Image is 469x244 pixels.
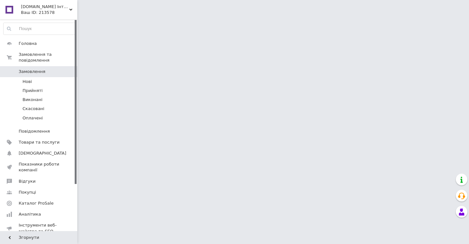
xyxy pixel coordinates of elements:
span: Каталог ProSale [19,200,53,206]
span: Відгуки [19,178,35,184]
span: Головна [19,41,37,46]
span: Показники роботи компанії [19,161,60,173]
input: Пошук [4,23,76,35]
span: Оплачені [23,115,43,121]
span: DZHINESTRA.com.ua Інтернет-магазин Сумки Одяг Рюкзаки [21,4,69,10]
span: Виконані [23,97,42,103]
span: [DEMOGRAPHIC_DATA] [19,150,66,156]
span: Прийняті [23,88,42,94]
span: Замовлення та повідомлення [19,52,77,63]
span: Покупці [19,189,36,195]
span: Нові [23,79,32,85]
span: Скасовані [23,106,44,112]
span: Інструменти веб-майстра та SEO [19,222,60,234]
span: Товари та послуги [19,139,60,145]
span: Повідомлення [19,128,50,134]
span: Аналітика [19,211,41,217]
div: Ваш ID: 213578 [21,10,77,15]
span: Замовлення [19,69,45,75]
